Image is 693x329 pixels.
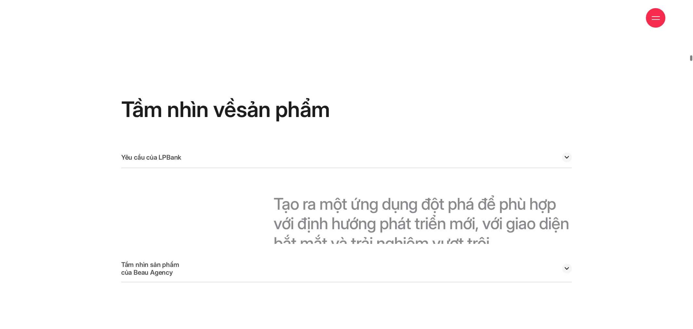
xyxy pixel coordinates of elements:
span: đột [421,194,444,214]
span: phù [499,194,526,214]
span: với [482,214,502,233]
span: Tạo [274,194,299,214]
div: Yêu cầu của LPBank [121,147,572,168]
div: Tầm nhìn sản phẩm của Beau Agency [121,255,572,282]
span: vượt [432,233,464,253]
span: phá [448,194,474,214]
span: hướng [331,214,376,233]
span: trải [351,233,373,253]
span: và [331,233,347,253]
span: mới, [449,214,479,233]
span: ra [302,194,316,214]
span: phát [379,214,411,233]
span: một [319,194,347,214]
span: với [274,214,294,233]
span: trội [467,233,489,253]
span: triển [415,214,446,233]
span: bắt [274,233,296,253]
span: dụng [382,194,417,214]
span: giao [506,214,535,233]
span: diện [539,214,569,233]
span: nghiệm [376,233,429,253]
span: định [297,214,328,233]
span: mắt [300,233,327,253]
span: hợp [529,194,556,214]
span: ứng [351,194,378,214]
span: để [478,194,495,214]
h2: Tầm nhìn về sản phẩm [121,98,572,121]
